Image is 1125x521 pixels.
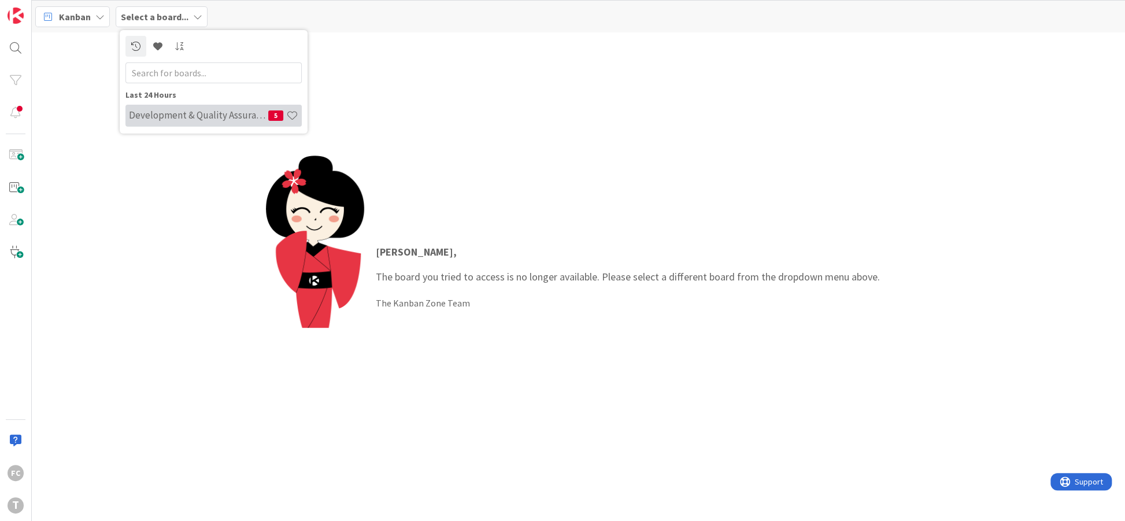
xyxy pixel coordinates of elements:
[8,497,24,513] div: T
[125,89,302,101] div: Last 24 Hours
[376,296,880,310] div: The Kanban Zone Team
[8,8,24,24] img: Visit kanbanzone.com
[59,10,91,24] span: Kanban
[24,2,53,16] span: Support
[129,109,268,121] h4: Development & Quality Assurance
[268,110,283,121] span: 5
[121,11,188,23] b: Select a board...
[376,244,880,284] p: The board you tried to access is no longer available. Please select a different board from the dr...
[125,62,302,83] input: Search for boards...
[8,465,24,481] div: FC
[376,245,457,258] strong: [PERSON_NAME] ,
